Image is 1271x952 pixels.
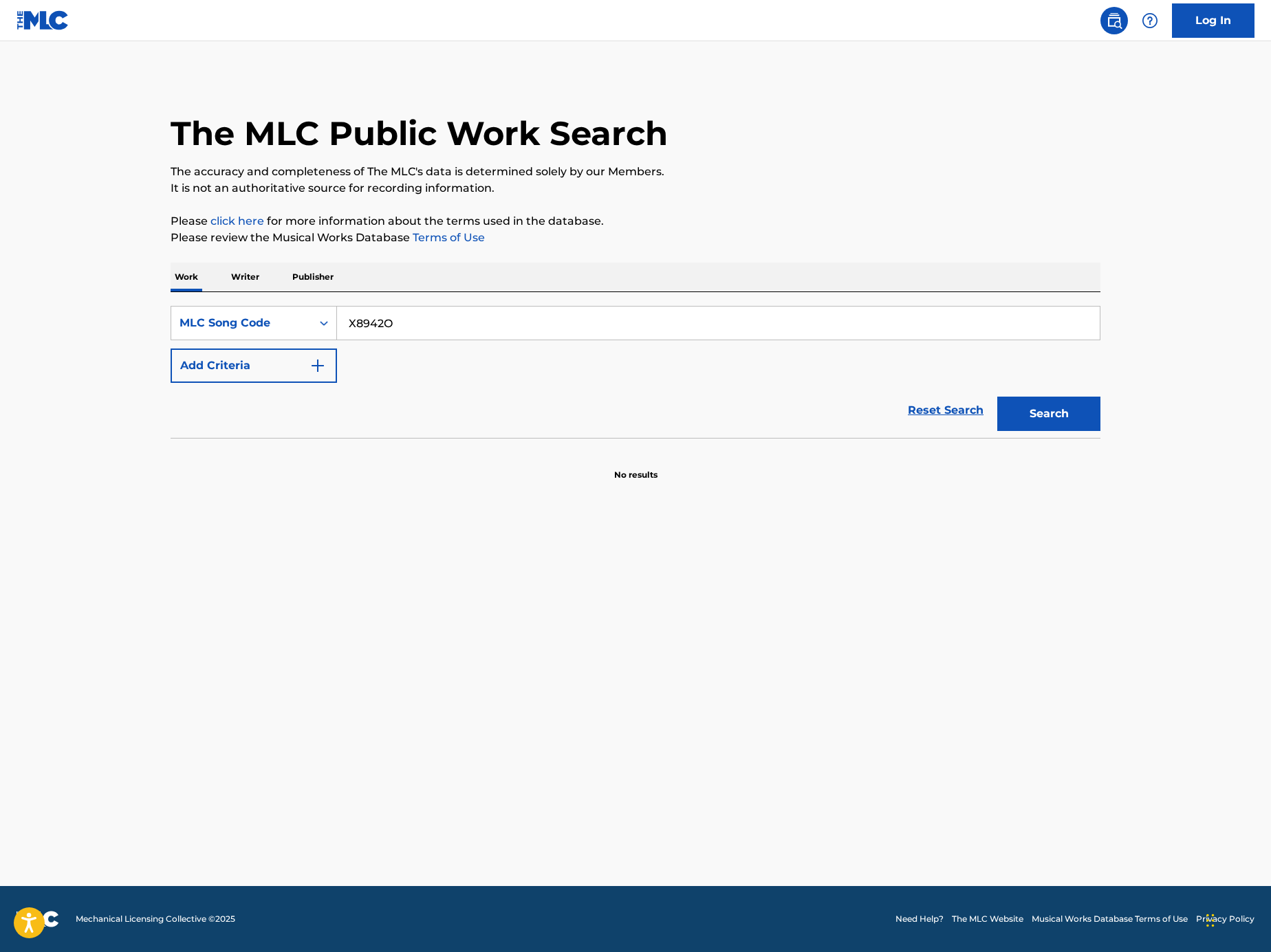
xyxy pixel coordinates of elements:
button: Add Criteria [171,348,337,383]
img: MLC Logo [17,10,69,30]
form: Search Form [171,306,1100,438]
a: click here [210,214,264,228]
h1: The MLC Public Work Search [171,113,668,154]
a: The MLC Website [952,913,1023,925]
p: Work [171,263,202,291]
a: Log In [1172,3,1254,38]
p: Please review the Musical Works Database [171,230,1100,246]
a: Reset Search [901,395,990,425]
a: Musical Works Database Terms of Use [1032,913,1188,925]
a: Public Search [1100,7,1128,34]
p: No results [614,452,658,481]
a: Terms of Use [410,231,485,244]
div: Drag [1206,900,1215,941]
div: MLC Song Code [180,315,303,331]
a: Privacy Policy [1196,913,1254,925]
img: logo [17,911,59,927]
p: Publisher [288,263,338,291]
img: help [1142,12,1158,29]
button: Search [997,397,1100,431]
span: Mechanical Licensing Collective © 2025 [76,913,235,925]
p: The accuracy and completeness of The MLC's data is determined solely by our Members. [171,164,1100,180]
a: Need Help? [895,913,944,925]
img: 9d2ae6d4665cec9f34b9.svg [309,357,326,374]
img: search [1106,12,1122,29]
p: It is not an authoritative source for recording information. [171,180,1100,197]
p: Please for more information about the terms used in the database. [171,213,1100,230]
iframe: Chat Widget [1202,886,1271,952]
div: Help [1136,7,1164,34]
p: Writer [227,263,263,291]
